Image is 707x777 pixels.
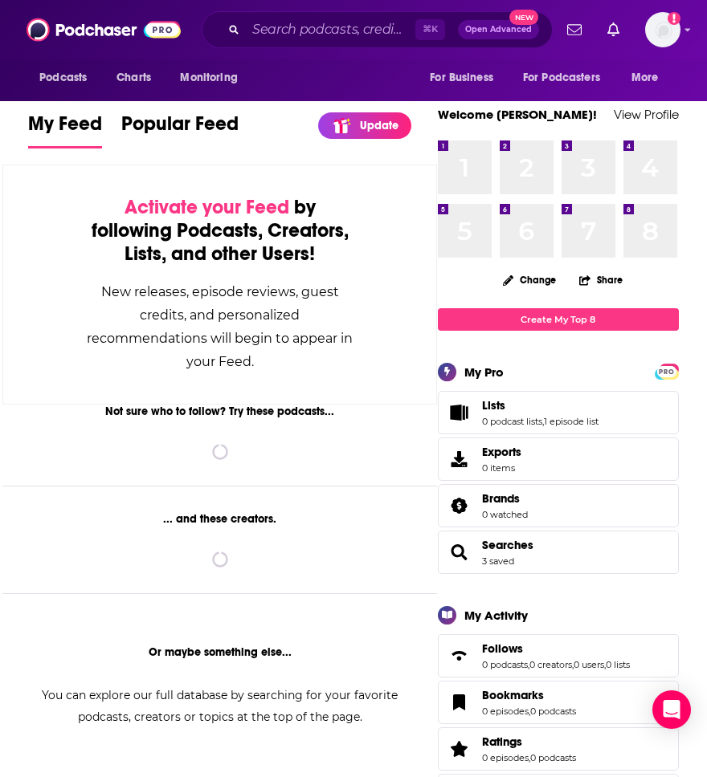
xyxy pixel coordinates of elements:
[27,14,181,45] img: Podchaser - Follow, Share and Rate Podcasts
[84,196,356,266] div: by following Podcasts, Creators, Lists, and other Users!
[443,494,476,517] a: Brands
[438,531,679,574] span: Searches
[443,645,476,667] a: Follows
[443,401,476,424] a: Lists
[529,659,572,670] a: 0 creators
[2,512,437,526] div: ... and these creators.
[246,17,415,43] input: Search podcasts, credits, & more...
[645,12,680,47] button: Show profile menu
[620,63,679,93] button: open menu
[544,416,599,427] a: 1 episode list
[438,681,679,724] span: Bookmarks
[2,405,437,418] div: Not sure who to follow? Try these podcasts...
[443,541,476,563] a: Searches
[438,727,679,771] span: Ratings
[542,416,544,427] span: ,
[482,555,514,567] a: 3 saved
[631,67,659,89] span: More
[106,63,161,93] a: Charts
[438,107,597,122] a: Welcome [PERSON_NAME]!
[528,659,529,670] span: ,
[482,462,521,474] span: 0 items
[318,112,411,139] a: Update
[438,634,679,677] span: Follows
[652,690,691,729] div: Open Intercom Messenger
[464,364,504,380] div: My Pro
[645,12,680,47] span: Logged in as kkitamorn
[202,11,553,48] div: Search podcasts, credits, & more...
[482,398,599,413] a: Lists
[482,491,528,506] a: Brands
[482,445,521,459] span: Exports
[482,641,630,656] a: Follows
[458,20,539,39] button: Open AdvancedNew
[438,391,679,434] span: Lists
[529,752,530,763] span: ,
[529,706,530,717] span: ,
[443,738,476,760] a: Ratings
[39,67,87,89] span: Podcasts
[419,63,513,93] button: open menu
[482,752,529,763] a: 0 episodes
[482,538,533,552] a: Searches
[601,16,626,43] a: Show notifications dropdown
[482,688,576,702] a: Bookmarks
[116,67,151,89] span: Charts
[657,366,676,378] span: PRO
[28,112,102,148] a: My Feed
[530,752,576,763] a: 0 podcasts
[482,491,520,506] span: Brands
[561,16,588,43] a: Show notifications dropdown
[578,264,623,295] button: Share
[22,685,418,728] div: You can explore our full database by searching for your favorite podcasts, creators or topics at ...
[121,112,239,145] span: Popular Feed
[572,659,574,670] span: ,
[125,195,289,219] span: Activate your Feed
[606,659,630,670] a: 0 lists
[2,645,437,659] div: Or maybe something else...
[438,308,679,330] a: Create My Top 8
[513,63,623,93] button: open menu
[482,734,576,749] a: Ratings
[438,437,679,481] a: Exports
[668,12,680,25] svg: Add a profile image
[415,19,445,40] span: ⌘ K
[121,112,239,148] a: Popular Feed
[465,26,532,34] span: Open Advanced
[614,107,679,122] a: View Profile
[360,119,398,132] p: Update
[574,659,604,670] a: 0 users
[443,691,476,714] a: Bookmarks
[482,659,528,670] a: 0 podcasts
[509,10,538,25] span: New
[482,398,505,413] span: Lists
[482,509,528,520] a: 0 watched
[464,608,528,623] div: My Activity
[482,641,523,656] span: Follows
[482,706,529,717] a: 0 episodes
[482,688,544,702] span: Bookmarks
[604,659,606,670] span: ,
[657,364,676,376] a: PRO
[645,12,680,47] img: User Profile
[523,67,600,89] span: For Podcasters
[530,706,576,717] a: 0 podcasts
[443,448,476,470] span: Exports
[493,270,566,290] button: Change
[438,484,679,527] span: Brands
[28,112,102,145] span: My Feed
[482,734,522,749] span: Ratings
[84,280,356,373] div: New releases, episode reviews, guest credits, and personalized recommendations will begin to appe...
[482,416,542,427] a: 0 podcast lists
[430,67,493,89] span: For Business
[180,67,237,89] span: Monitoring
[169,63,258,93] button: open menu
[28,63,108,93] button: open menu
